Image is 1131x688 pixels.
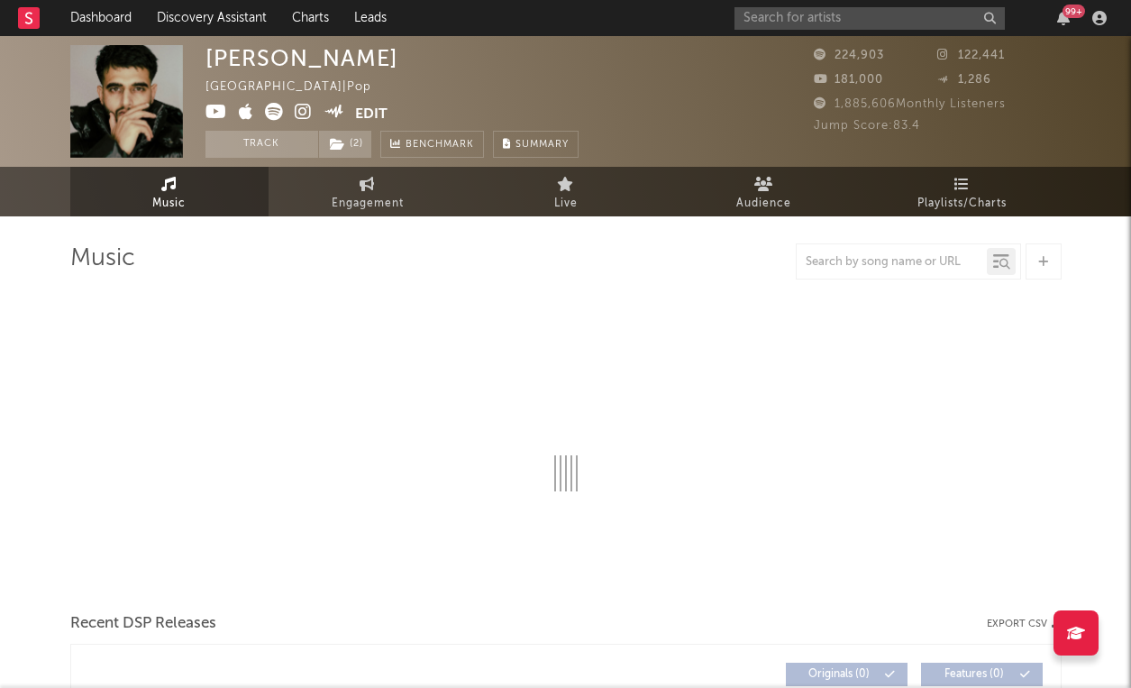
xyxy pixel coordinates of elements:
[205,45,398,71] div: [PERSON_NAME]
[937,74,991,86] span: 1,286
[736,193,791,215] span: Audience
[205,77,392,98] div: [GEOGRAPHIC_DATA] | Pop
[554,193,578,215] span: Live
[70,613,216,635] span: Recent DSP Releases
[814,120,920,132] span: Jump Score: 83.4
[1057,11,1070,25] button: 99+
[921,663,1043,686] button: Features(0)
[937,50,1005,61] span: 122,441
[665,167,863,216] a: Audience
[933,669,1016,680] span: Features ( 0 )
[406,134,474,156] span: Benchmark
[1063,5,1085,18] div: 99 +
[355,103,388,125] button: Edit
[269,167,467,216] a: Engagement
[332,193,404,215] span: Engagement
[814,74,883,86] span: 181,000
[319,131,371,158] button: (2)
[380,131,484,158] a: Benchmark
[797,255,987,270] input: Search by song name or URL
[814,50,884,61] span: 224,903
[814,98,1006,110] span: 1,885,606 Monthly Listeners
[863,167,1062,216] a: Playlists/Charts
[786,663,908,686] button: Originals(0)
[917,193,1007,215] span: Playlists/Charts
[318,131,372,158] span: ( 2 )
[734,7,1005,30] input: Search for artists
[493,131,579,158] button: Summary
[152,193,186,215] span: Music
[798,669,880,680] span: Originals ( 0 )
[987,619,1062,629] button: Export CSV
[515,140,569,150] span: Summary
[467,167,665,216] a: Live
[205,131,318,158] button: Track
[70,167,269,216] a: Music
